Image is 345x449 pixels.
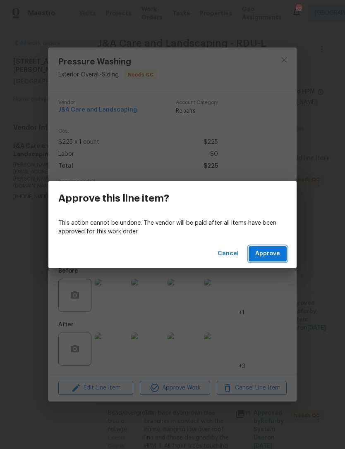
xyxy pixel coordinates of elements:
[58,219,287,236] p: This action cannot be undone. The vendor will be paid after all items have been approved for this...
[255,249,280,259] span: Approve
[58,192,169,204] h3: Approve this line item?
[214,246,242,261] button: Cancel
[249,246,287,261] button: Approve
[218,249,239,259] span: Cancel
